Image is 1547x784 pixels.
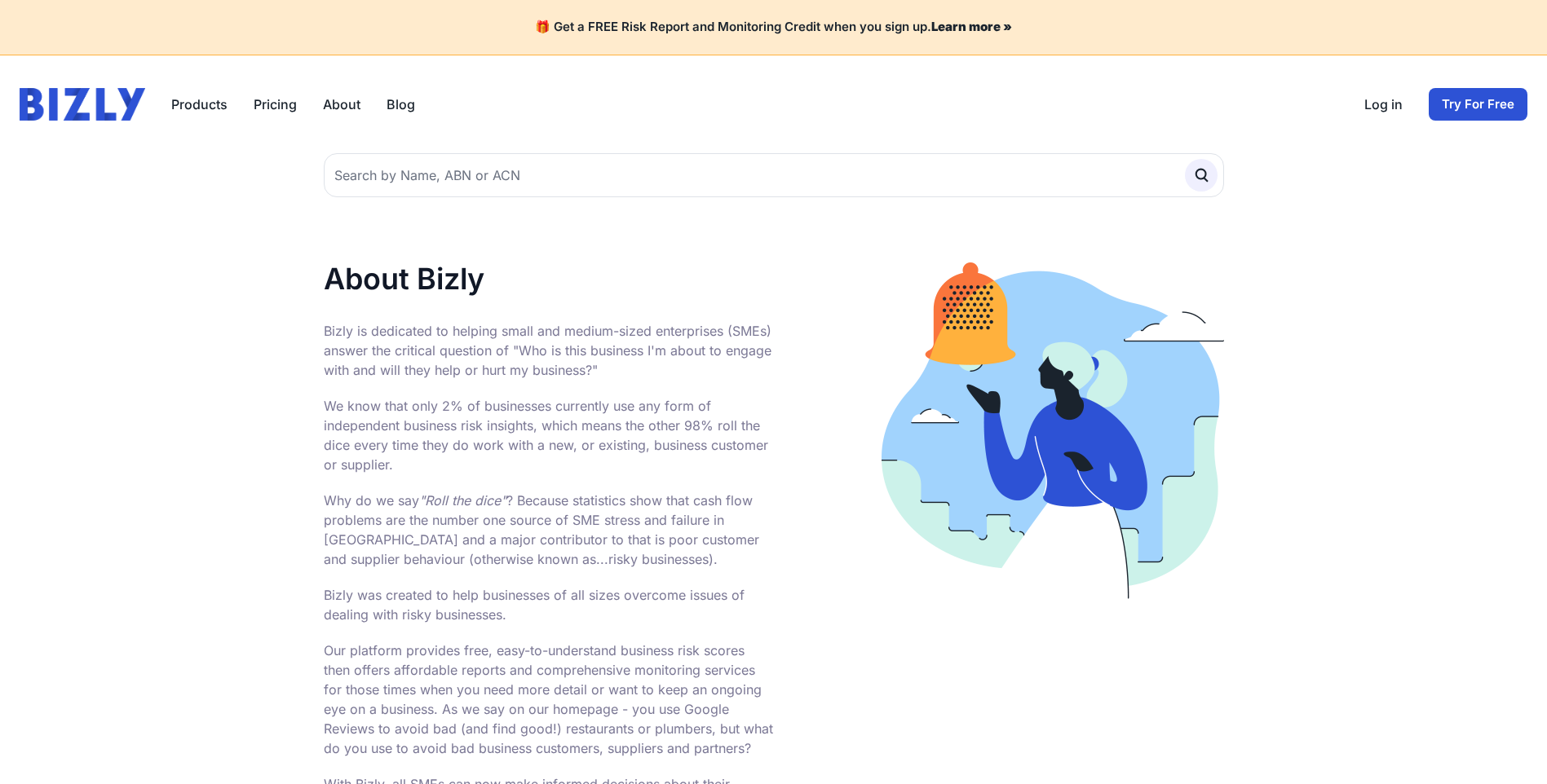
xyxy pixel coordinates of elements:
a: Learn more » [931,19,1012,34]
input: Search by Name, ABN or ACN [324,153,1224,197]
a: Try For Free [1429,88,1527,121]
a: Blog [387,95,415,114]
p: Bizly was created to help businesses of all sizes overcome issues of dealing with risky businesses. [324,585,774,624]
i: "Roll the dice" [419,492,506,509]
a: Log in [1364,95,1403,114]
a: Pricing [254,95,297,114]
p: Our platform provides free, easy-to-understand business risk scores then offers affordable report... [324,641,774,758]
p: Bizly is dedicated to helping small and medium-sized enterprises (SMEs) answer the critical quest... [324,321,774,380]
h1: About Bizly [324,262,774,295]
p: Why do we say ? Because statistics show that cash flow problems are the number one source of SME ... [324,491,774,569]
a: About [323,95,360,114]
h4: 🎁 Get a FREE Risk Report and Monitoring Credit when you sign up. [20,20,1527,35]
p: We know that only 2% of businesses currently use any form of independent business risk insights, ... [324,396,774,474]
button: Products [171,95,228,114]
